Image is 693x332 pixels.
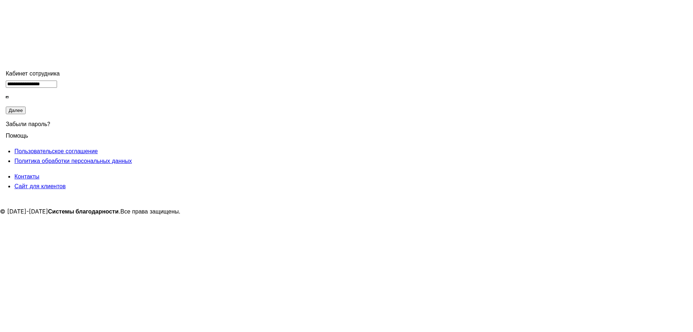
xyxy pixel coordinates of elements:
[14,173,39,180] span: Контакты
[14,157,132,164] span: Политика обработки персональных данных
[48,208,119,215] strong: Системы благодарности
[6,128,28,139] span: Помощь
[6,107,26,114] button: Далее
[14,182,66,190] span: Сайт для клиентов
[6,69,157,78] div: Кабинет сотрудника
[6,115,157,131] div: Забыли пароль?
[121,208,181,215] span: Все права защищены.
[14,147,98,155] span: Пользовательское соглашение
